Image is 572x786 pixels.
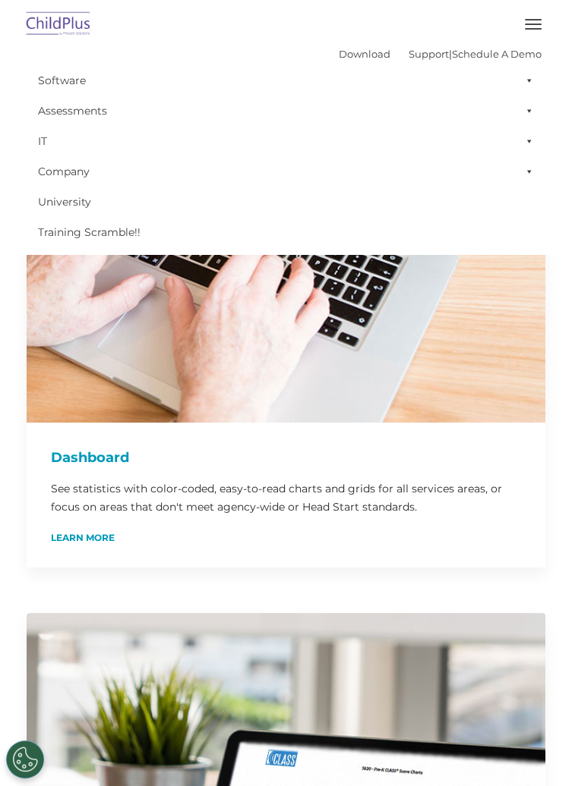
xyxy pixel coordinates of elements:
[339,48,542,60] font: |
[30,126,542,156] a: IT
[51,479,521,516] p: See statistics with color-coded, easy-to-read charts and grids for all services areas, or focus o...
[51,447,521,468] h4: Dashboard
[409,48,449,60] a: Support
[30,217,542,247] a: Training Scramble!!
[6,740,44,778] button: Cookies Settings
[339,48,390,60] a: Download
[30,96,542,126] a: Assessments
[51,533,115,542] a: Learn More
[452,48,542,60] a: Schedule A Demo
[30,156,542,187] a: Company
[30,187,542,217] a: University
[23,7,94,42] img: ChildPlus by Procare Solutions
[30,65,542,96] a: Software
